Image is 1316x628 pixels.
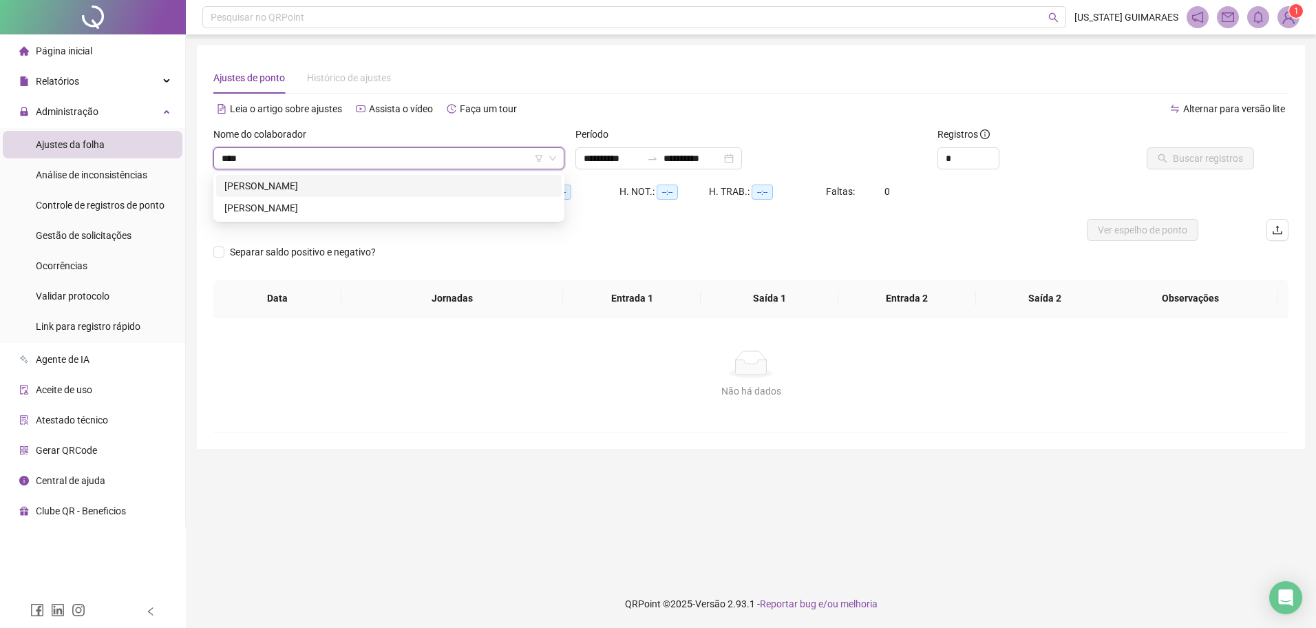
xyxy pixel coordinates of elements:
sup: Atualize o seu contato no menu Meus Dados [1289,4,1303,18]
span: notification [1191,11,1204,23]
span: linkedin [51,603,65,617]
span: Link para registro rápido [36,321,140,332]
span: swap-right [647,153,658,164]
button: Ver espelho de ponto [1087,219,1198,241]
span: Ajustes de ponto [213,72,285,83]
div: [PERSON_NAME] [224,178,553,193]
span: Reportar bug e/ou melhoria [760,598,878,609]
span: Histórico de ajustes [307,72,391,83]
span: gift [19,506,29,516]
span: left [146,607,156,616]
span: Controle de registros de ponto [36,200,164,211]
span: Faltas: [826,186,857,197]
span: youtube [356,104,365,114]
span: Relatórios [36,76,79,87]
th: Data [213,280,341,317]
span: search [1048,12,1059,23]
span: Separar saldo positivo e negativo? [224,244,381,260]
span: Alternar para versão lite [1183,103,1285,114]
span: bell [1252,11,1264,23]
span: Registros [937,127,990,142]
span: file-text [217,104,226,114]
span: Agente de IA [36,354,89,365]
span: Ocorrências [36,260,87,271]
th: Observações [1103,280,1278,317]
span: 0 [884,186,890,197]
span: Ajustes da folha [36,139,105,150]
th: Entrada 1 [563,280,701,317]
span: --:-- [657,185,678,200]
span: info-circle [980,129,990,139]
span: down [549,154,557,163]
span: mail [1222,11,1234,23]
img: 91297 [1278,7,1299,28]
span: Observações [1114,291,1267,306]
div: H. NOT.: [619,184,709,200]
span: Aceite de uso [36,384,92,395]
div: Não há dados [230,384,1272,399]
span: Análise de inconsistências [36,169,147,180]
span: Versão [695,598,725,609]
div: H. TRAB.: [709,184,826,200]
th: Saída 2 [976,280,1114,317]
span: Administração [36,106,98,117]
div: HE 3: [530,184,619,200]
span: facebook [30,603,44,617]
th: Entrada 2 [838,280,976,317]
div: [PERSON_NAME] [224,200,553,216]
span: lock [19,107,29,116]
span: Faça um tour [460,103,517,114]
div: Open Intercom Messenger [1269,581,1302,614]
span: Gestão de solicitações [36,230,131,241]
span: history [447,104,456,114]
th: Saída 1 [701,280,838,317]
span: to [647,153,658,164]
span: info-circle [19,476,29,485]
footer: QRPoint © 2025 - 2.93.1 - [186,580,1316,628]
span: file [19,76,29,86]
span: upload [1272,224,1283,235]
span: Gerar QRCode [36,445,97,456]
span: Clube QR - Beneficios [36,505,126,516]
span: Página inicial [36,45,92,56]
span: Atestado técnico [36,415,108,426]
button: Buscar registros [1147,147,1254,169]
span: instagram [72,603,85,617]
label: Período [575,127,617,142]
span: --:-- [752,185,773,200]
span: swap [1170,104,1180,114]
th: Jornadas [341,280,563,317]
span: [US_STATE] GUIMARAES [1074,10,1178,25]
span: filter [535,154,543,163]
div: LUCILMANE DE OLIVEIRA [216,175,562,197]
span: qrcode [19,446,29,455]
label: Nome do colaborador [213,127,315,142]
span: home [19,46,29,56]
span: Assista o vídeo [369,103,433,114]
span: solution [19,415,29,425]
div: LUCIO GOMES BENEGAS [216,197,562,219]
span: audit [19,385,29,395]
span: Central de ajuda [36,475,105,486]
span: Leia o artigo sobre ajustes [230,103,342,114]
span: Validar protocolo [36,291,109,302]
span: 1 [1294,6,1299,16]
